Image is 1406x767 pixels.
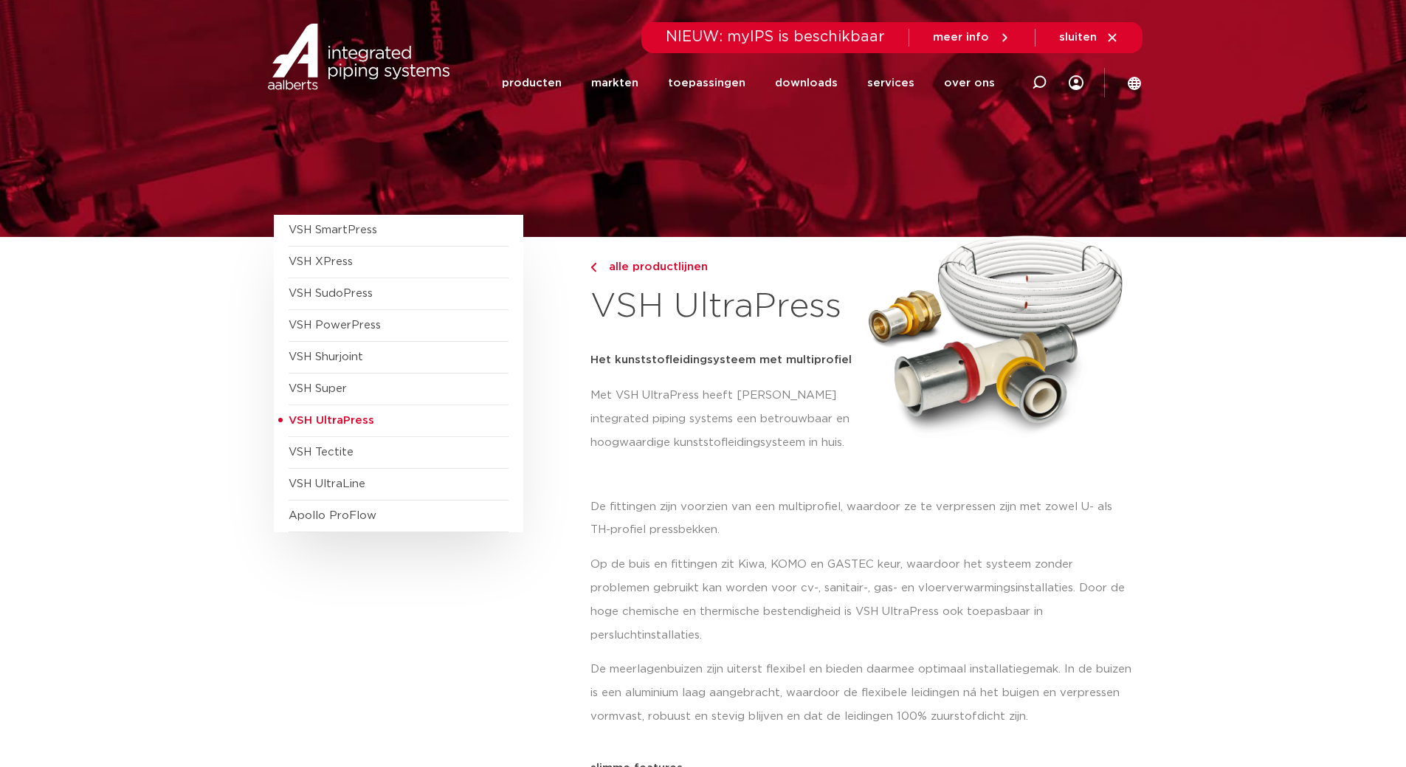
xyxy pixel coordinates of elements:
p: Op de buis en fittingen zit Kiwa, KOMO en GASTEC keur, waardoor het systeem zonder problemen gebr... [590,553,1133,647]
a: Apollo ProFlow [289,510,376,521]
span: NIEUW: myIPS is beschikbaar [666,30,885,44]
a: downloads [775,53,838,113]
a: VSH PowerPress [289,320,381,331]
p: De fittingen zijn voorzien van een multiprofiel, waardoor ze te verpressen zijn met zowel U- als ... [590,495,1133,543]
a: VSH XPress [289,256,353,267]
p: De meerlagenbuizen zijn uiterst flexibel en bieden daarmee optimaal installatiegemak. In de buize... [590,658,1133,729]
a: alle productlijnen [590,258,858,276]
a: markten [591,53,638,113]
a: VSH Super [289,383,347,394]
span: alle productlijnen [600,261,708,272]
img: chevron-right.svg [590,263,596,272]
a: VSH SudoPress [289,288,373,299]
span: VSH UltraPress [289,415,374,426]
h1: VSH UltraPress [590,283,858,331]
span: sluiten [1059,32,1097,43]
a: over ons [944,53,995,113]
a: VSH UltraLine [289,478,365,489]
div: my IPS [1069,53,1083,113]
nav: Menu [502,53,995,113]
p: Met VSH UltraPress heeft [PERSON_NAME] integrated piping systems een betrouwbaar en hoogwaardige ... [590,384,858,455]
a: sluiten [1059,31,1119,44]
a: services [867,53,914,113]
a: meer info [933,31,1011,44]
a: VSH Tectite [289,447,354,458]
a: toepassingen [668,53,745,113]
a: producten [502,53,562,113]
span: meer info [933,32,989,43]
h5: Het kunststofleidingsysteem met multiprofiel [590,348,858,372]
a: VSH Shurjoint [289,351,363,362]
a: VSH SmartPress [289,224,377,235]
